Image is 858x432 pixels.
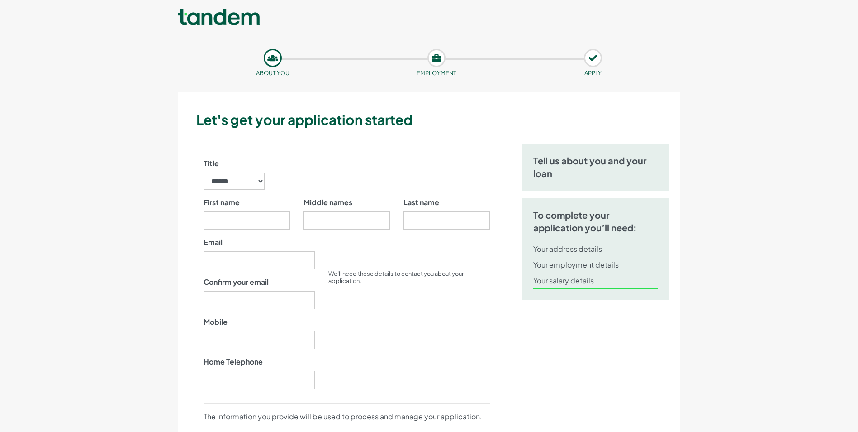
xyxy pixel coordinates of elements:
label: Last name [403,197,439,208]
label: Middle names [303,197,352,208]
small: About you [256,69,289,77]
label: Title [204,158,219,169]
h3: Let's get your application started [196,110,677,129]
p: The information you provide will be used to process and manage your application. [204,411,490,422]
small: APPLY [584,69,602,77]
small: Employment [417,69,456,77]
label: First name [204,197,240,208]
label: Confirm your email [204,277,269,288]
li: Your address details [533,241,659,257]
li: Your salary details [533,273,659,289]
label: Mobile [204,317,228,327]
li: Your employment details [533,257,659,273]
label: Home Telephone [204,356,263,367]
h5: To complete your application you’ll need: [533,209,659,234]
h5: Tell us about you and your loan [533,154,659,180]
label: Email [204,237,223,248]
small: We’ll need these details to contact you about your application. [328,270,464,284]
